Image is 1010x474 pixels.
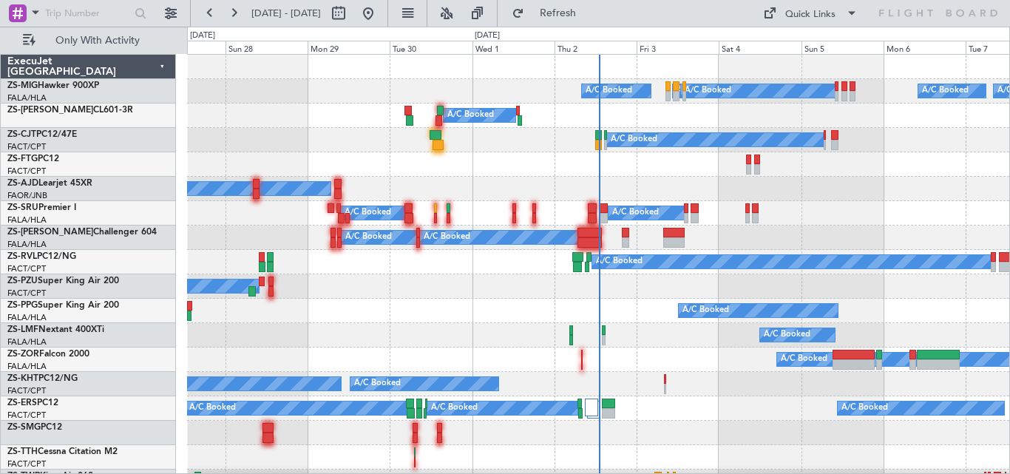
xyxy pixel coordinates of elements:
div: Sat 4 [719,41,801,54]
div: Fri 3 [637,41,719,54]
div: A/C Booked [447,104,494,126]
span: ZS-AJD [7,179,38,188]
div: Mon 6 [884,41,966,54]
a: ZS-ERSPC12 [7,399,58,407]
a: FACT/CPT [7,141,46,152]
div: Tue 30 [390,41,472,54]
a: ZS-ZORFalcon 2000 [7,350,89,359]
a: ZS-[PERSON_NAME]CL601-3R [7,106,133,115]
div: Mon 29 [308,41,390,54]
span: ZS-PPG [7,301,38,310]
span: ZS-[PERSON_NAME] [7,106,93,115]
div: A/C Booked [345,226,392,248]
div: Sun 5 [801,41,884,54]
span: ZS-ZOR [7,350,39,359]
span: ZS-MIG [7,81,38,90]
span: ZS-RVL [7,252,37,261]
a: FACT/CPT [7,410,46,421]
a: ZS-FTGPC12 [7,155,59,163]
a: ZS-MIGHawker 900XP [7,81,99,90]
a: ZS-PPGSuper King Air 200 [7,301,119,310]
a: ZS-AJDLearjet 45XR [7,179,92,188]
div: A/C Booked [354,373,401,395]
a: ZS-TTHCessna Citation M2 [7,447,118,456]
a: FAOR/JNB [7,190,47,201]
div: A/C Booked [612,202,659,224]
div: [DATE] [475,30,500,42]
a: FALA/HLA [7,214,47,226]
span: ZS-[PERSON_NAME] [7,228,93,237]
button: Refresh [505,1,594,25]
a: FACT/CPT [7,288,46,299]
div: [DATE] [190,30,215,42]
a: ZS-CJTPC12/47E [7,130,77,139]
span: [DATE] - [DATE] [251,7,321,20]
span: ZS-KHT [7,374,38,383]
div: A/C Booked [922,80,969,102]
span: ZS-PZU [7,277,38,285]
div: A/C Booked [682,299,729,322]
div: Wed 1 [472,41,555,54]
span: ZS-FTG [7,155,38,163]
a: ZS-LMFNextant 400XTi [7,325,104,334]
div: A/C Booked [841,397,888,419]
a: FACT/CPT [7,166,46,177]
a: ZS-KHTPC12/NG [7,374,78,383]
div: A/C Booked [345,202,391,224]
div: A/C Booked [685,80,731,102]
span: Refresh [527,8,589,18]
span: ZS-SRU [7,203,38,212]
a: FALA/HLA [7,336,47,348]
a: FACT/CPT [7,263,46,274]
div: Quick Links [785,7,836,22]
div: A/C Booked [431,397,478,419]
span: ZS-SMG [7,423,41,432]
a: ZS-SRUPremier I [7,203,76,212]
a: FACT/CPT [7,385,46,396]
a: FALA/HLA [7,92,47,104]
div: A/C Booked [781,348,827,370]
div: A/C Booked [596,251,643,273]
div: A/C Booked [611,129,657,151]
span: Only With Activity [38,35,156,46]
div: A/C Booked [424,226,470,248]
div: A/C Booked [764,324,810,346]
input: Trip Number [45,2,130,24]
div: A/C Booked [586,80,632,102]
div: Thu 2 [555,41,637,54]
button: Only With Activity [16,29,160,53]
div: Sun 28 [226,41,308,54]
a: FALA/HLA [7,361,47,372]
span: ZS-CJT [7,130,36,139]
a: ZS-RVLPC12/NG [7,252,76,261]
button: Quick Links [756,1,865,25]
a: ZS-[PERSON_NAME]Challenger 604 [7,228,157,237]
span: ZS-TTH [7,447,38,456]
a: FALA/HLA [7,239,47,250]
div: A/C Booked [189,397,236,419]
a: ZS-PZUSuper King Air 200 [7,277,119,285]
a: FACT/CPT [7,458,46,470]
span: ZS-ERS [7,399,37,407]
a: ZS-SMGPC12 [7,423,62,432]
span: ZS-LMF [7,325,38,334]
a: FALA/HLA [7,312,47,323]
